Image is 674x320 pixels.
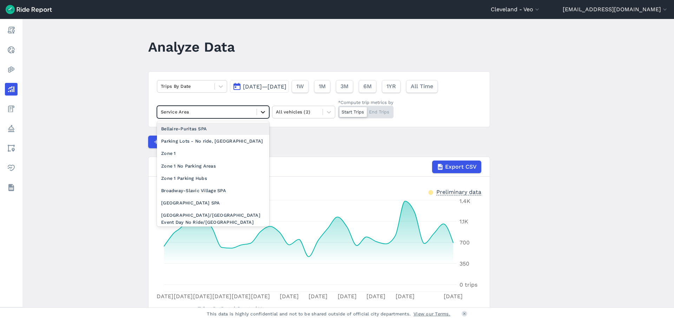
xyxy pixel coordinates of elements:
[157,184,269,197] div: Broadway-Slavic Village SPA
[148,37,235,57] h1: Analyze Data
[157,147,269,159] div: Zone 1
[157,123,269,135] div: Bellaire-Puritas SPA
[243,83,286,90] span: [DATE]—[DATE]
[444,293,463,300] tspan: [DATE]
[396,293,415,300] tspan: [DATE]
[174,293,193,300] tspan: [DATE]
[460,260,469,267] tspan: 350
[154,293,173,300] tspan: [DATE]
[5,63,18,76] a: Heatmaps
[5,24,18,37] a: Report
[5,181,18,194] a: Datasets
[157,197,269,209] div: [GEOGRAPHIC_DATA] SPA
[193,293,212,300] tspan: [DATE]
[157,135,269,147] div: Parking Lots - No ride, [GEOGRAPHIC_DATA]
[157,160,269,172] div: Zone 1 No Parking Areas
[336,80,353,93] button: 3M
[386,82,396,91] span: 1YR
[6,5,52,14] img: Ride Report
[406,80,438,93] button: All Time
[338,293,357,300] tspan: [DATE]
[230,80,289,93] button: [DATE]—[DATE]
[251,293,270,300] tspan: [DATE]
[157,172,269,184] div: Zone 1 Parking Hubs
[148,136,213,148] button: Compare Metrics
[309,293,328,300] tspan: [DATE]
[198,306,268,312] span: | Starts | Veo
[157,161,481,173] div: Trips By Date | Starts | Veo
[5,103,18,115] a: Fees
[414,311,450,317] a: View our Terms.
[198,303,234,313] span: Trips By Date
[341,82,349,91] span: 3M
[157,209,269,228] div: [GEOGRAPHIC_DATA]/[GEOGRAPHIC_DATA] Event Day No Ride/[GEOGRAPHIC_DATA]
[460,239,470,246] tspan: 700
[5,44,18,56] a: Realtime
[280,293,299,300] tspan: [DATE]
[411,82,433,91] span: All Time
[563,5,668,14] button: [EMAIL_ADDRESS][DOMAIN_NAME]
[460,198,470,204] tspan: 1.4K
[460,281,477,288] tspan: 0 trips
[432,161,481,173] button: Export CSV
[460,218,468,225] tspan: 1.1K
[319,82,326,91] span: 1M
[5,142,18,155] a: Areas
[292,80,309,93] button: 1W
[5,83,18,96] a: Analyze
[232,293,251,300] tspan: [DATE]
[366,293,385,300] tspan: [DATE]
[314,80,330,93] button: 1M
[5,122,18,135] a: Policy
[382,80,401,93] button: 1YR
[491,5,541,14] button: Cleveland - Veo
[436,188,481,195] div: Preliminary data
[212,293,231,300] tspan: [DATE]
[338,99,394,106] div: *Compute trip metrics by
[363,82,372,91] span: 6M
[445,163,477,171] span: Export CSV
[5,162,18,174] a: Health
[296,82,304,91] span: 1W
[359,80,376,93] button: 6M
